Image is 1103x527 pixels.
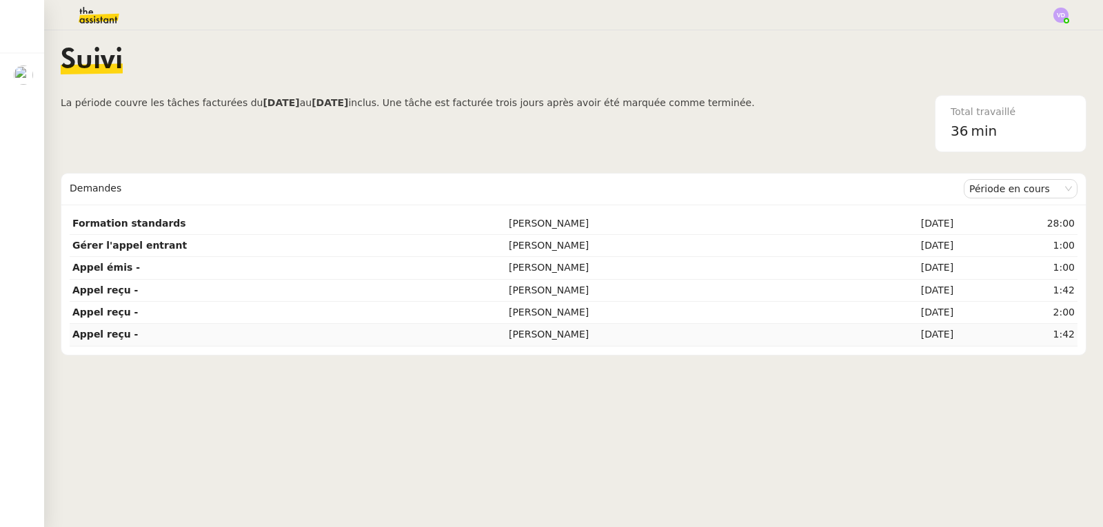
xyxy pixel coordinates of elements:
[14,65,33,85] img: users%2FfjlNmCTkLiVoA3HQjY3GA5JXGxb2%2Favatar%2Fstarofservice_97480retdsc0392.png
[312,97,348,108] b: [DATE]
[818,324,956,346] td: [DATE]
[956,302,1077,324] td: 2:00
[72,240,187,251] strong: Gérer l'appel entrant
[263,97,299,108] b: [DATE]
[818,213,956,235] td: [DATE]
[956,235,1077,257] td: 1:00
[956,280,1077,302] td: 1:42
[956,257,1077,279] td: 1:00
[72,262,140,273] strong: Appel émis -
[1053,8,1069,23] img: svg
[70,175,964,203] div: Demandes
[61,47,123,74] span: Suivi
[956,213,1077,235] td: 28:00
[348,97,754,108] span: inclus. Une tâche est facturée trois jours après avoir été marquée comme terminée.
[72,307,138,318] strong: Appel reçu -
[971,120,997,143] span: min
[818,302,956,324] td: [DATE]
[72,285,138,296] strong: Appel reçu -
[951,123,968,139] span: 36
[506,302,818,324] td: [PERSON_NAME]
[506,213,818,235] td: [PERSON_NAME]
[506,324,818,346] td: [PERSON_NAME]
[506,235,818,257] td: [PERSON_NAME]
[506,280,818,302] td: [PERSON_NAME]
[72,329,138,340] strong: Appel reçu -
[818,280,956,302] td: [DATE]
[72,218,186,229] strong: Formation standards
[818,257,956,279] td: [DATE]
[969,180,1072,198] nz-select-item: Période en cours
[951,104,1071,120] div: Total travaillé
[818,235,956,257] td: [DATE]
[61,97,263,108] span: La période couvre les tâches facturées du
[300,97,312,108] span: au
[506,257,818,279] td: [PERSON_NAME]
[956,324,1077,346] td: 1:42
